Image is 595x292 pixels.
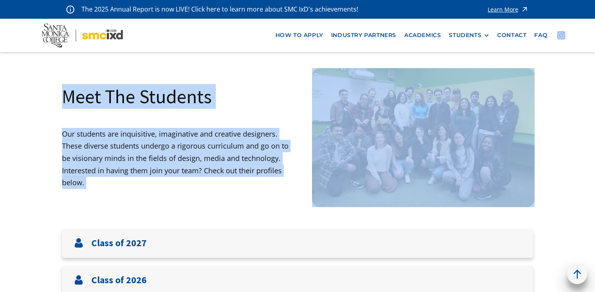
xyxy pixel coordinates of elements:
div: STUDENTS [449,32,481,39]
div: STUDENTS [449,32,489,39]
a: back to top [567,264,587,284]
h1: Meet The Students [62,84,212,109]
p: Our students are inquisitive, imaginative and creative designers. These diverse students undergo ... [62,128,298,189]
h3: Class of 2027 [91,237,147,249]
h3: Class of 2026 [91,274,147,286]
img: Santa Monica College - SMC IxD logo [42,24,123,47]
img: icon - information - alert [66,5,74,14]
img: Santa Monica College IxD Students engaging with industry [312,68,535,207]
img: icon - arrow - alert [521,4,529,15]
a: contact [493,28,530,43]
img: User icon [74,238,83,248]
a: Academics [400,28,445,43]
p: The 2025 Annual Report is now LIVE! Click here to learn more about SMC IxD's achievements! [81,4,359,15]
img: User icon [74,275,83,285]
a: faq [530,28,551,43]
div: Learn More [488,7,518,12]
a: Learn More [488,4,529,15]
a: how to apply [271,28,327,43]
a: industry partners [327,28,400,43]
img: icon - instagram [557,31,565,39]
